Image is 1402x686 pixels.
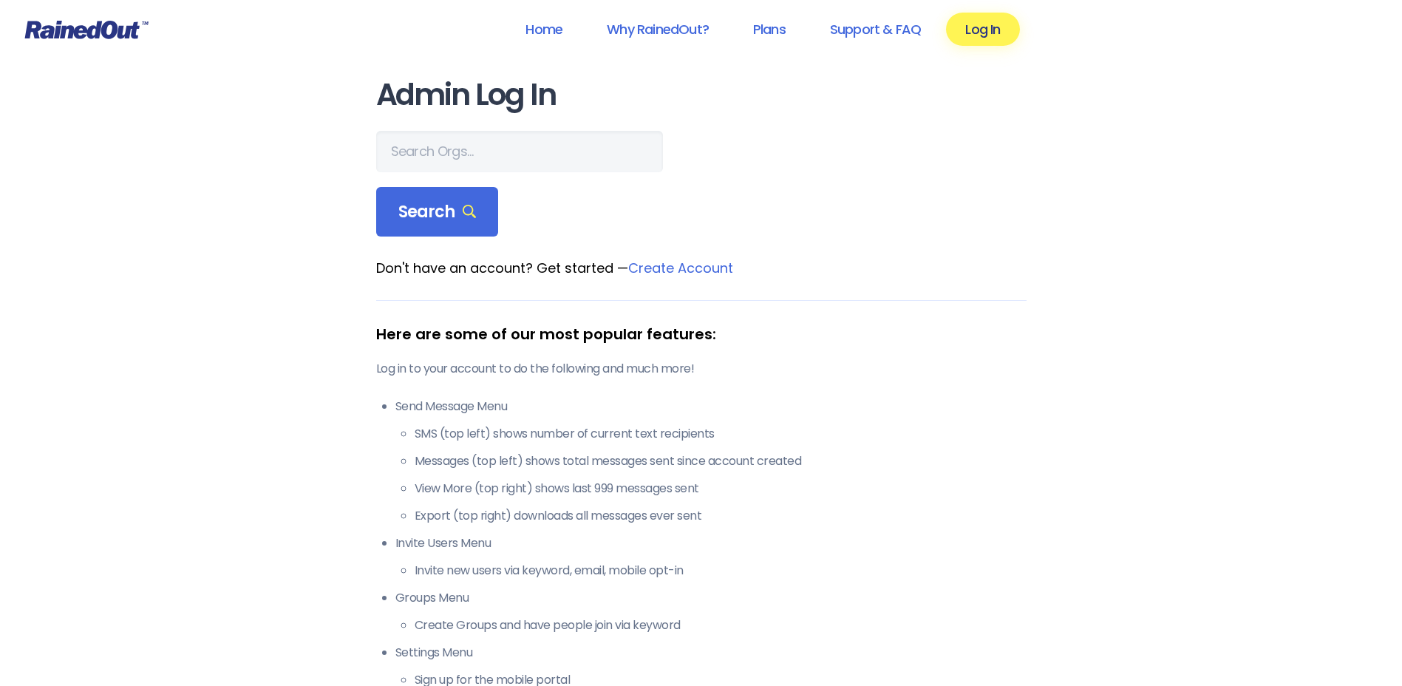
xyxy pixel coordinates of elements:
h1: Admin Log In [376,78,1027,112]
p: Log in to your account to do the following and much more! [376,360,1027,378]
a: Log In [946,13,1019,46]
li: Send Message Menu [395,398,1027,525]
span: Search [398,202,477,223]
li: Invite new users via keyword, email, mobile opt-in [415,562,1027,580]
li: Create Groups and have people join via keyword [415,617,1027,634]
a: Why RainedOut? [588,13,728,46]
a: Home [506,13,582,46]
li: Messages (top left) shows total messages sent since account created [415,452,1027,470]
div: Search [376,187,499,237]
input: Search Orgs… [376,131,663,172]
a: Create Account [628,259,733,277]
a: Support & FAQ [811,13,940,46]
li: Groups Menu [395,589,1027,634]
div: Here are some of our most popular features: [376,323,1027,345]
li: View More (top right) shows last 999 messages sent [415,480,1027,497]
a: Plans [734,13,805,46]
li: SMS (top left) shows number of current text recipients [415,425,1027,443]
li: Invite Users Menu [395,534,1027,580]
li: Export (top right) downloads all messages ever sent [415,507,1027,525]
